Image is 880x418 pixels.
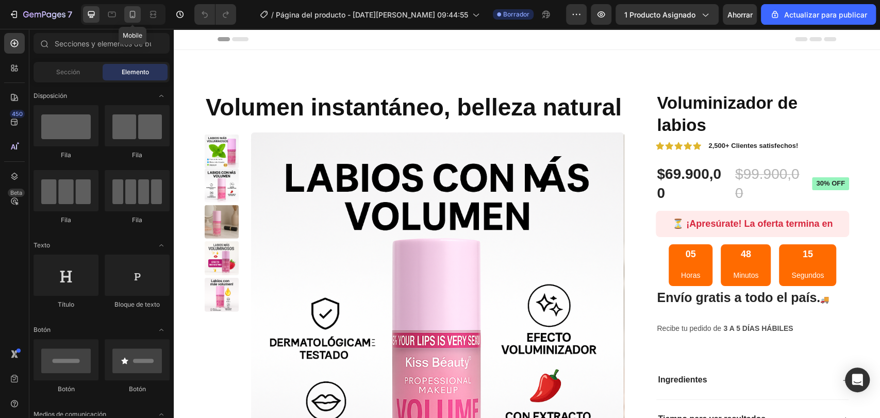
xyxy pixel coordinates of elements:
[503,10,529,18] font: Borrador
[194,4,236,25] div: Deshacer/Rehacer
[276,10,468,19] font: Página del producto - [DATE][PERSON_NAME] 09:44:55
[484,346,533,357] p: Ingredientes
[68,9,72,20] font: 7
[34,33,170,54] input: Secciones y elementos de búsqueda
[535,112,624,122] p: 2,500+ Clientes satisfechos!
[153,88,170,104] span: Abrir con palanca
[34,410,106,418] font: Medios de comunicación
[507,240,526,253] p: Horas
[559,220,585,231] div: 48
[4,4,77,25] button: 7
[507,220,526,231] div: 05
[482,182,675,208] div: ⏳ ¡Apresúrate! La oferta termina en
[34,326,51,333] font: Botón
[56,68,80,76] font: Sección
[761,4,876,25] button: Actualizar para publicar
[624,10,695,19] font: 1 producto asignado
[34,241,50,249] font: Texto
[483,260,674,279] p: Envío gratis a todo el país.
[174,29,880,418] iframe: Área de diseño
[58,385,75,393] font: Botón
[61,216,71,224] font: Fila
[153,322,170,338] span: Abrir con palanca
[646,266,655,275] span: 🚚
[122,68,149,76] font: Elemento
[61,151,71,159] font: Fila
[618,240,650,253] p: Segundos
[482,135,556,175] div: $69.900,00
[559,240,585,253] p: Minutos
[132,216,142,224] font: Fila
[484,385,592,396] p: Tiempo para ver resultados
[114,300,160,308] font: Bloque de texto
[550,295,619,304] span: 3 A 5 DÍAS HÁBILES
[618,220,650,231] div: 15
[153,237,170,254] span: Abrir con palanca
[34,92,67,99] font: Disposición
[560,135,635,175] div: $99.900,00
[483,295,547,304] span: Recibe tu pedido de
[132,151,142,159] font: Fila
[482,62,675,109] h1: Voluminizador de labios
[723,4,757,25] button: Ahorrar
[10,189,22,196] font: Beta
[638,148,675,161] pre: 30% off
[129,385,146,393] font: Botón
[845,367,870,392] div: Abrir Intercom Messenger
[58,300,74,308] font: Título
[727,10,753,19] font: Ahorrar
[271,10,274,19] font: /
[784,10,867,19] font: Actualizar para publicar
[616,4,719,25] button: 1 producto asignado
[12,110,23,118] font: 450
